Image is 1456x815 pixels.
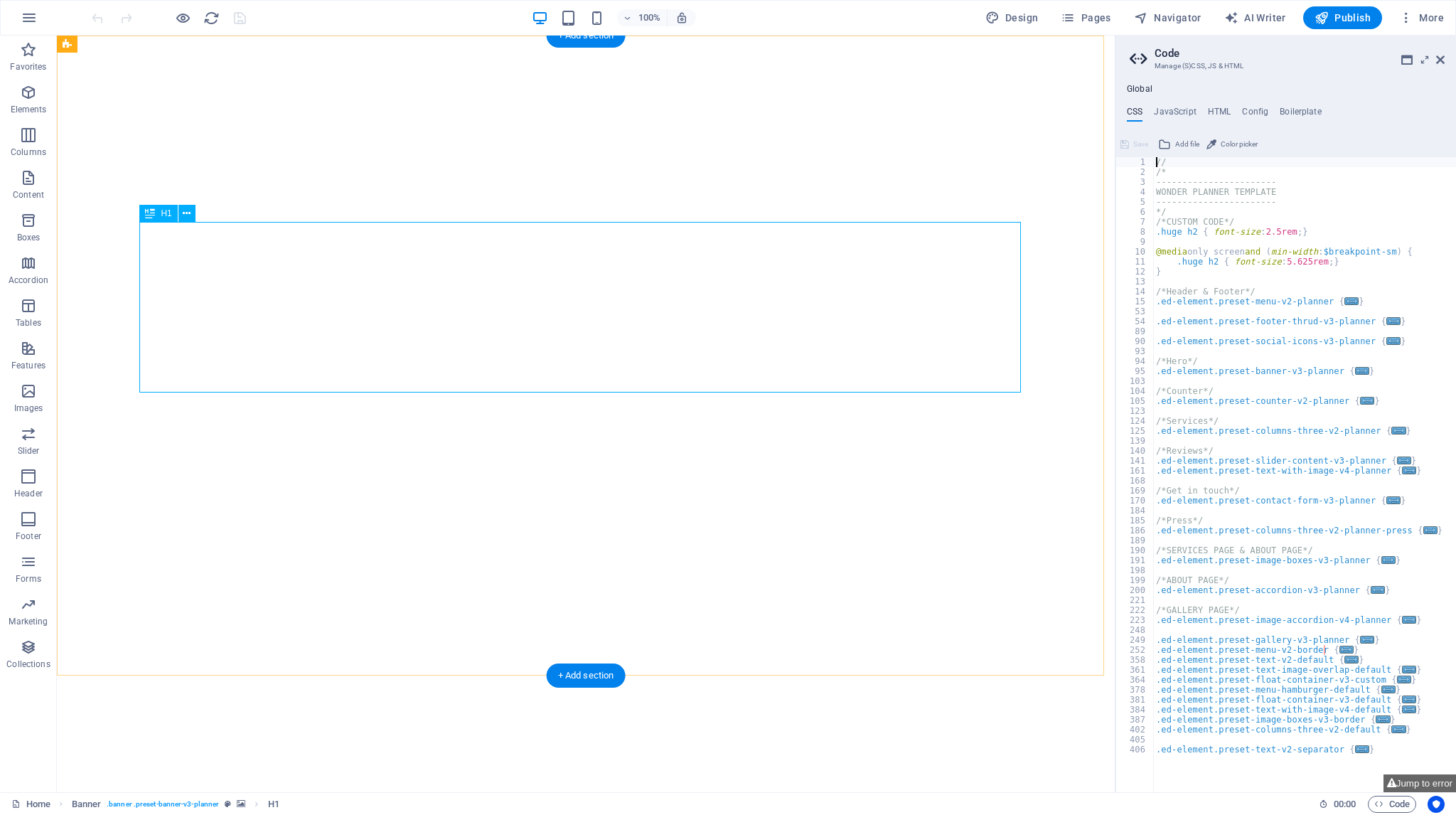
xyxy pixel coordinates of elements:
[1423,526,1438,534] span: ...
[1368,796,1416,813] button: Code
[1344,799,1346,809] span: :
[1315,11,1371,25] span: Publish
[16,531,41,542] p: Footer
[1386,496,1401,504] span: ...
[225,800,231,808] i: This element is a customizable preset
[1116,645,1155,655] div: 252
[1204,136,1260,153] button: Color picker
[174,9,191,26] button: Click here to leave preview mode and continue editing
[1319,796,1356,813] h6: Session time
[1116,366,1155,376] div: 95
[547,664,626,688] div: + Add section
[1360,397,1374,405] span: ...
[1116,735,1155,745] div: 405
[1116,187,1155,197] div: 4
[237,800,245,808] i: This element contains a background
[1116,486,1155,496] div: 169
[11,147,46,158] p: Columns
[1381,686,1396,693] span: ...
[1219,6,1292,29] button: AI Writer
[1402,467,1416,474] span: ...
[1116,595,1155,605] div: 221
[1116,197,1155,207] div: 5
[1116,426,1155,436] div: 125
[1355,745,1369,753] span: ...
[1339,646,1354,654] span: ...
[1155,47,1445,60] h2: Code
[6,659,50,670] p: Collections
[1116,386,1155,396] div: 104
[107,796,219,813] span: . banner .preset-banner-v3-planner
[1116,326,1155,336] div: 89
[16,573,41,585] p: Forms
[1116,346,1155,356] div: 93
[1344,297,1359,305] span: ...
[1116,376,1155,386] div: 103
[1116,307,1155,316] div: 53
[1224,11,1286,25] span: AI Writer
[1116,615,1155,625] div: 223
[985,11,1039,25] span: Design
[1116,725,1155,735] div: 402
[1116,177,1155,187] div: 3
[1392,427,1406,435] span: ...
[1116,635,1155,645] div: 249
[203,9,220,26] button: reload
[1402,666,1416,673] span: ...
[1116,466,1155,476] div: 161
[1116,705,1155,715] div: 384
[1128,6,1207,29] button: Navigator
[1116,207,1155,217] div: 6
[1242,107,1268,122] h4: Config
[1383,774,1456,792] button: Jump to error
[1116,456,1155,466] div: 141
[1116,565,1155,575] div: 198
[1393,6,1450,29] button: More
[1116,416,1155,426] div: 124
[1116,555,1155,565] div: 191
[1208,107,1231,122] h4: HTML
[10,61,46,73] p: Favorites
[1134,11,1201,25] span: Navigator
[1374,796,1410,813] span: Code
[1402,696,1416,703] span: ...
[1355,367,1369,375] span: ...
[1360,636,1374,644] span: ...
[1116,227,1155,237] div: 8
[1116,267,1155,277] div: 12
[11,104,47,115] p: Elements
[1376,715,1391,723] span: ...
[1116,516,1155,526] div: 185
[161,209,171,218] span: H1
[1386,317,1401,325] span: ...
[1116,287,1155,297] div: 14
[1055,6,1116,29] button: Pages
[11,360,45,371] p: Features
[1402,616,1416,624] span: ...
[1221,136,1258,153] span: Color picker
[72,796,102,813] span: Click to select. Double-click to edit
[1116,316,1155,326] div: 54
[1116,277,1155,287] div: 13
[1280,107,1322,122] h4: Boilerplate
[1116,356,1155,366] div: 94
[1116,526,1155,536] div: 186
[675,11,688,24] i: On resize automatically adjust zoom level to fit chosen device.
[1116,675,1155,685] div: 364
[1116,247,1155,257] div: 10
[617,9,668,26] button: 100%
[1127,107,1142,122] h4: CSS
[1116,575,1155,585] div: 199
[1116,406,1155,416] div: 123
[1116,585,1155,595] div: 200
[1116,536,1155,545] div: 189
[1386,337,1401,345] span: ...
[1371,586,1385,594] span: ...
[1116,695,1155,705] div: 381
[1344,656,1359,664] span: ...
[1116,257,1155,267] div: 11
[1116,157,1155,167] div: 1
[1116,297,1155,307] div: 15
[11,796,50,813] a: Click to cancel selection. Double-click to open Pages
[1397,676,1411,683] span: ...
